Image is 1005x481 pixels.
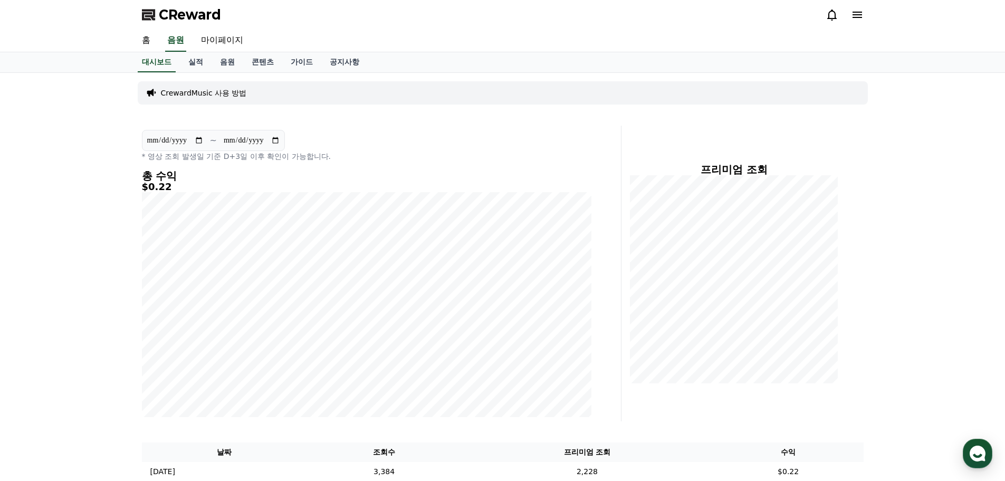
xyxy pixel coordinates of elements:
a: 대시보드 [138,52,176,72]
span: CReward [159,6,221,23]
a: CReward [142,6,221,23]
a: 콘텐츠 [243,52,282,72]
p: * 영상 조회 발생일 기준 D+3일 이후 확인이 가능합니다. [142,151,591,162]
h4: 총 수익 [142,170,591,182]
a: 공지사항 [321,52,368,72]
th: 조회수 [307,442,461,462]
th: 날짜 [142,442,307,462]
h5: $0.22 [142,182,591,192]
a: 실적 [180,52,212,72]
a: 가이드 [282,52,321,72]
th: 프리미엄 조회 [461,442,713,462]
a: CrewardMusic 사용 방법 [161,88,247,98]
a: 음원 [165,30,186,52]
th: 수익 [713,442,864,462]
p: [DATE] [150,466,175,477]
a: 홈 [133,30,159,52]
h4: 프리미엄 조회 [630,164,838,175]
a: 마이페이지 [193,30,252,52]
p: ~ [210,134,217,147]
a: 음원 [212,52,243,72]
